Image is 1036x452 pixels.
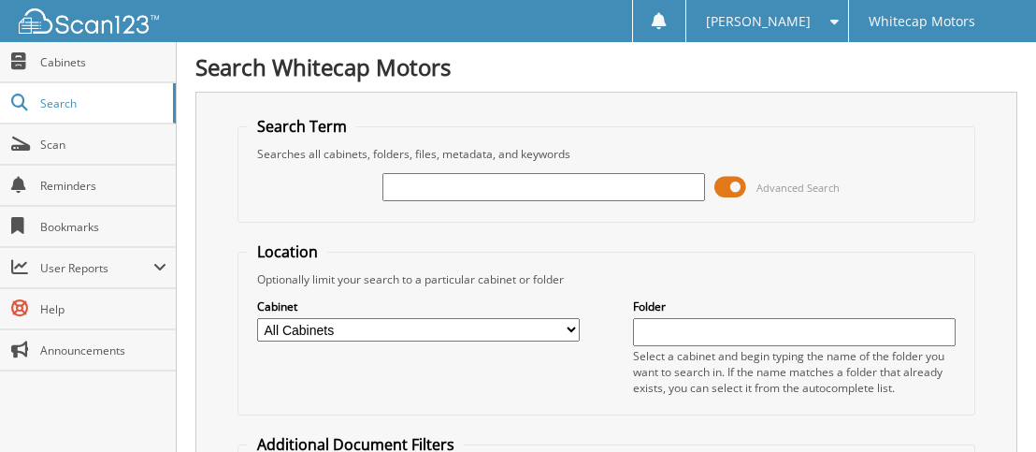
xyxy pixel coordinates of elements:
span: Search [40,95,164,111]
span: Whitecap Motors [869,16,975,27]
label: Cabinet [257,299,580,314]
legend: Location [248,241,327,262]
span: Announcements [40,343,166,358]
span: Advanced Search [756,181,840,195]
span: Cabinets [40,54,166,70]
span: [PERSON_NAME] [706,16,811,27]
span: Bookmarks [40,219,166,235]
div: Select a cabinet and begin typing the name of the folder you want to search in. If the name match... [633,348,956,396]
div: Optionally limit your search to a particular cabinet or folder [248,271,965,287]
span: Scan [40,137,166,153]
div: Searches all cabinets, folders, files, metadata, and keywords [248,146,965,162]
span: Help [40,301,166,317]
legend: Search Term [248,116,356,137]
span: User Reports [40,260,153,276]
img: scan123-logo-white.svg [19,8,159,34]
label: Folder [633,299,956,314]
h1: Search Whitecap Motors [195,51,1017,82]
span: Reminders [40,178,166,194]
